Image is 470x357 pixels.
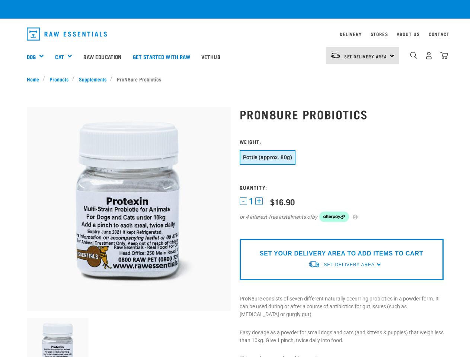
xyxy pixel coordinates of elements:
[243,154,292,160] span: Pottle (approx. 80g)
[75,75,110,83] a: Supplements
[308,260,320,268] img: van-moving.png
[45,75,72,83] a: Products
[27,52,36,61] a: Dog
[344,55,387,58] span: Set Delivery Area
[240,107,444,121] h1: ProN8ure Probiotics
[240,212,444,222] div: or 4 interest-free instalments of by
[410,52,417,59] img: home-icon-1@2x.png
[330,52,340,59] img: van-moving.png
[27,28,107,41] img: Raw Essentials Logo
[78,42,127,71] a: Raw Education
[249,197,253,205] span: 1
[340,33,361,35] a: Delivery
[127,42,196,71] a: Get started with Raw
[240,295,444,318] p: ProN8ure consists of seven different naturally occurring probiotics in a powder form. It can be u...
[429,33,450,35] a: Contact
[196,42,226,71] a: Vethub
[397,33,419,35] a: About Us
[240,329,444,344] p: Easy dosage as a powder for small dogs and cats (and kittens & puppies) that weigh less than 10kg...
[240,139,444,144] h3: Weight:
[371,33,388,35] a: Stores
[21,25,450,44] nav: dropdown navigation
[240,197,247,205] button: -
[319,212,349,222] img: Afterpay
[240,184,444,190] h3: Quantity:
[260,249,423,258] p: SET YOUR DELIVERY AREA TO ADD ITEMS TO CART
[27,75,444,83] nav: breadcrumbs
[55,52,64,61] a: Cat
[240,150,295,165] button: Pottle (approx. 80g)
[270,197,295,206] div: $16.90
[27,75,43,83] a: Home
[425,52,433,59] img: user.png
[324,262,374,267] span: Set Delivery Area
[255,197,263,205] button: +
[440,52,448,59] img: home-icon@2x.png
[27,107,231,311] img: Plastic Bottle Of Protexin For Dogs And Cats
